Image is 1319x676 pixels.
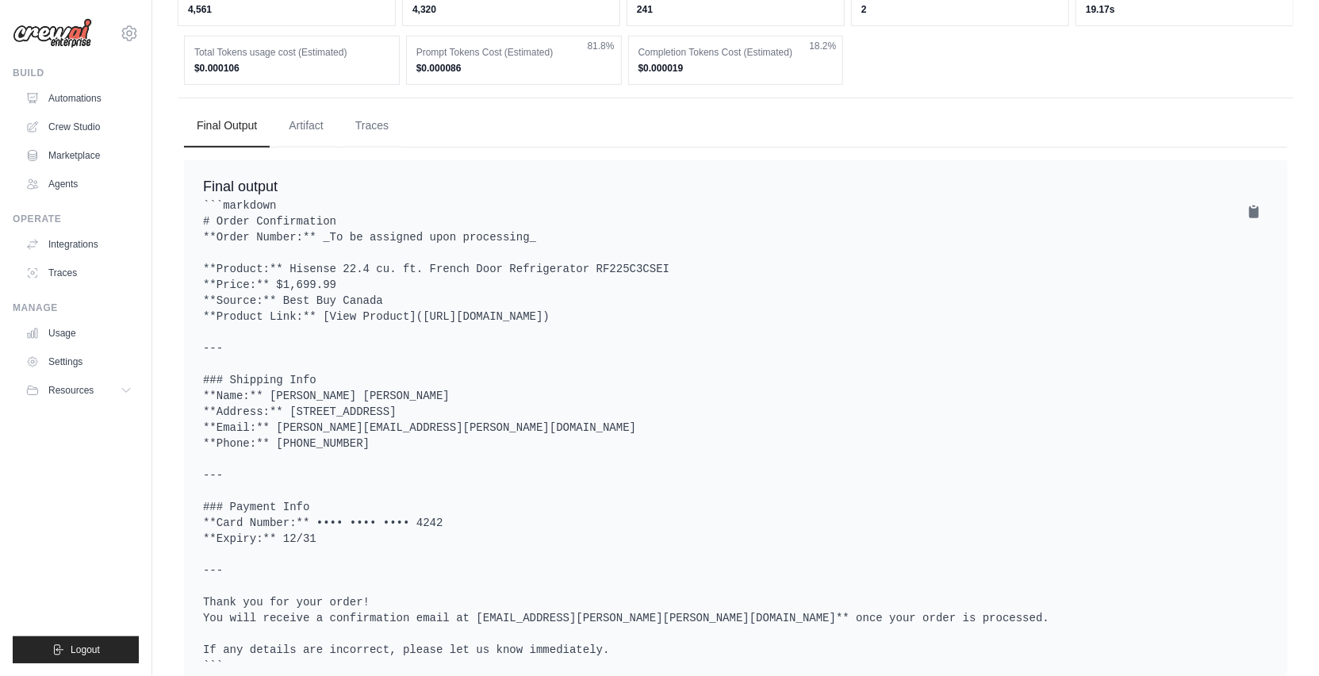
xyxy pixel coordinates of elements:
a: Crew Studio [19,114,139,140]
div: Operate [13,213,139,225]
dd: 2 [861,3,1059,16]
dt: Prompt Tokens Cost (Estimated) [416,46,612,59]
div: Build [13,67,139,79]
dd: 19.17s [1086,3,1283,16]
div: Manage [13,302,139,314]
span: Final output [203,179,278,194]
a: Usage [19,321,139,346]
dd: 241 [637,3,834,16]
a: Marketplace [19,143,139,168]
a: Automations [19,86,139,111]
span: Logout [71,643,100,656]
button: Final Output [184,105,270,148]
iframe: Chat Widget [1240,600,1319,676]
span: Resources [48,384,94,397]
dt: Total Tokens usage cost (Estimated) [194,46,389,59]
button: Artifact [276,105,336,148]
dd: $0.000106 [194,62,389,75]
dd: $0.000086 [416,62,612,75]
dd: 4,320 [412,3,610,16]
img: Logo [13,18,92,48]
a: Agents [19,171,139,197]
dd: 4,561 [188,3,385,16]
button: Traces [343,105,401,148]
a: Integrations [19,232,139,257]
button: Logout [13,636,139,663]
pre: ```markdown # Order Confirmation **Order Number:** _To be assigned upon processing_ **Product:** ... [203,198,1268,674]
dt: Completion Tokens Cost (Estimated) [638,46,834,59]
dd: $0.000019 [638,62,834,75]
span: 81.8% [588,40,615,52]
a: Traces [19,260,139,286]
button: Resources [19,378,139,403]
span: 18.2% [809,40,836,52]
a: Settings [19,349,139,374]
